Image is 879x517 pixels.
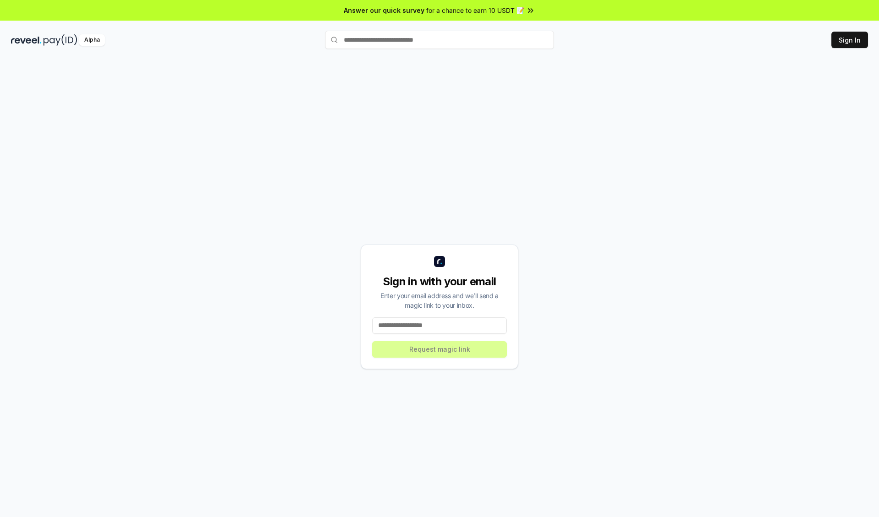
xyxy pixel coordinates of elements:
div: Enter your email address and we’ll send a magic link to your inbox. [372,291,507,310]
div: Sign in with your email [372,274,507,289]
img: reveel_dark [11,34,42,46]
button: Sign In [831,32,868,48]
div: Alpha [79,34,105,46]
span: Answer our quick survey [344,5,424,15]
img: logo_small [434,256,445,267]
img: pay_id [43,34,77,46]
span: for a chance to earn 10 USDT 📝 [426,5,524,15]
